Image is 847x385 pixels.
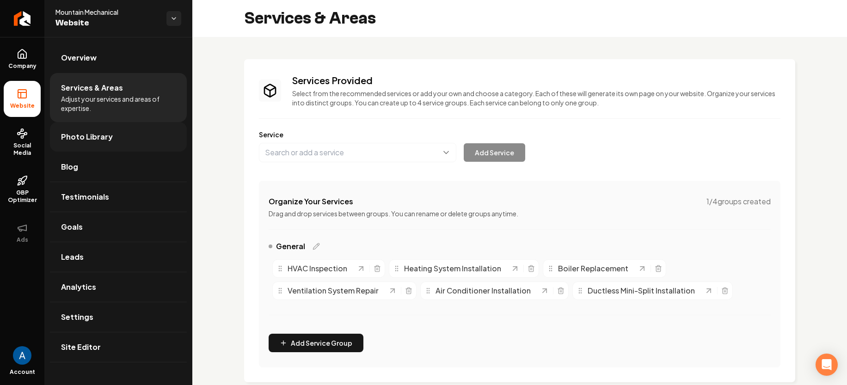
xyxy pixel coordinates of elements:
span: Account [10,368,35,376]
p: Drag and drop services between groups. You can rename or delete groups anytime. [269,209,771,218]
label: Service [259,130,780,139]
span: 1 / 4 groups created [706,196,771,207]
div: Ductless Mini-Split Installation [577,285,704,296]
div: Open Intercom Messenger [816,354,838,376]
span: Company [5,62,40,70]
a: Leads [50,242,187,272]
div: Heating System Installation [393,263,510,274]
span: Testimonials [61,191,109,202]
span: Social Media [4,142,41,157]
a: Site Editor [50,332,187,362]
a: Company [4,41,41,77]
a: Analytics [50,272,187,302]
button: Add Service Group [269,334,363,352]
a: Social Media [4,121,41,164]
button: Ads [4,215,41,251]
span: Settings [61,312,93,323]
h2: Services & Areas [244,9,376,28]
h4: Organize Your Services [269,196,353,207]
div: Boiler Replacement [547,263,638,274]
img: Rebolt Logo [14,11,31,26]
span: Goals [61,221,83,232]
a: Settings [50,302,187,332]
span: Air Conditioner Installation [436,285,531,296]
a: Overview [50,43,187,73]
a: Goals [50,212,187,242]
span: Adjust your services and areas of expertise. [61,94,176,113]
span: General [276,241,305,252]
span: Services & Areas [61,82,123,93]
span: Leads [61,251,84,263]
span: Ventilation System Repair [288,285,379,296]
span: Site Editor [61,342,101,353]
div: Air Conditioner Installation [424,285,540,296]
div: Ventilation System Repair [276,285,388,296]
a: Testimonials [50,182,187,212]
h3: Services Provided [292,74,780,87]
span: Analytics [61,281,96,293]
img: Andrew Magana [13,346,31,365]
a: Photo Library [50,122,187,152]
span: Heating System Installation [404,263,501,274]
p: Select from the recommended services or add your own and choose a category. Each of these will ge... [292,89,780,107]
a: Blog [50,152,187,182]
div: HVAC Inspection [276,263,356,274]
span: HVAC Inspection [288,263,347,274]
span: Overview [61,52,97,63]
span: Blog [61,161,78,172]
span: GBP Optimizer [4,189,41,204]
span: Ads [13,236,32,244]
span: Ductless Mini-Split Installation [588,285,695,296]
a: GBP Optimizer [4,168,41,211]
button: Open user button [13,346,31,365]
span: Website [55,17,159,30]
span: Website [6,102,38,110]
span: Boiler Replacement [558,263,628,274]
span: Mountain Mechanical [55,7,159,17]
span: Photo Library [61,131,113,142]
